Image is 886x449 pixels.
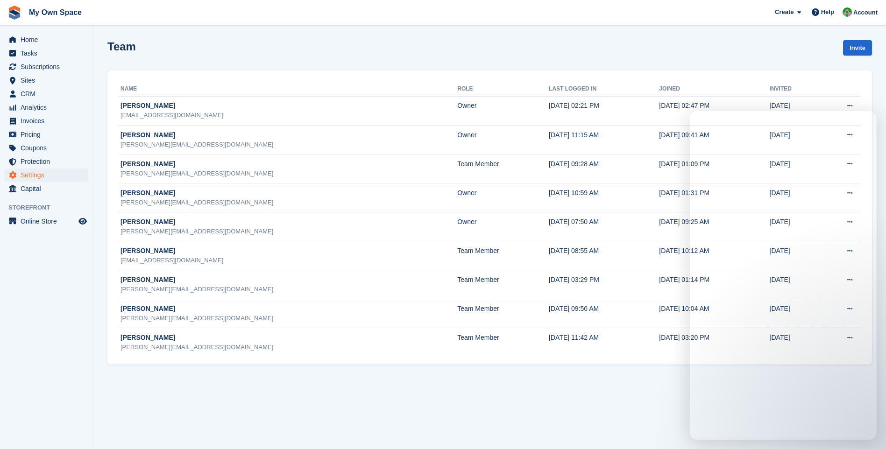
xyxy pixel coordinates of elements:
td: [DATE] 09:28 AM [549,154,659,183]
div: [PERSON_NAME] [120,246,457,256]
td: [DATE] [770,96,818,125]
td: [DATE] 02:47 PM [659,96,769,125]
div: [PERSON_NAME] [120,304,457,314]
a: menu [5,141,88,154]
div: [PERSON_NAME][EMAIL_ADDRESS][DOMAIN_NAME] [120,314,457,323]
div: [EMAIL_ADDRESS][DOMAIN_NAME] [120,256,457,265]
td: Team Member [457,270,549,299]
td: Team Member [457,241,549,270]
div: [PERSON_NAME][EMAIL_ADDRESS][DOMAIN_NAME] [120,169,457,178]
div: [PERSON_NAME][EMAIL_ADDRESS][DOMAIN_NAME] [120,343,457,352]
th: Last logged in [549,82,659,97]
a: menu [5,128,88,141]
div: [PERSON_NAME][EMAIL_ADDRESS][DOMAIN_NAME] [120,198,457,207]
span: Account [853,8,878,17]
td: Owner [457,212,549,241]
span: Storefront [8,203,93,212]
div: [PERSON_NAME] [120,130,457,140]
td: [DATE] 07:50 AM [549,212,659,241]
img: Paula Harris [843,7,852,17]
a: menu [5,101,88,114]
h1: Team [107,40,136,53]
span: Sites [21,74,77,87]
span: Help [821,7,834,17]
div: [EMAIL_ADDRESS][DOMAIN_NAME] [120,111,457,120]
span: Coupons [21,141,77,154]
span: Capital [21,182,77,195]
th: Role [457,82,549,97]
span: Create [775,7,794,17]
td: [DATE] 03:29 PM [549,270,659,299]
th: Invited [770,82,818,97]
td: [DATE] 09:56 AM [549,299,659,328]
td: [DATE] 10:59 AM [549,183,659,212]
div: [PERSON_NAME] [120,275,457,285]
td: [DATE] 11:15 AM [549,125,659,154]
td: Owner [457,96,549,125]
span: Subscriptions [21,60,77,73]
a: menu [5,60,88,73]
td: Team Member [457,154,549,183]
div: [PERSON_NAME] [120,188,457,198]
td: [DATE] 01:31 PM [659,183,769,212]
a: Preview store [77,216,88,227]
a: menu [5,87,88,100]
div: [PERSON_NAME] [120,217,457,227]
span: Analytics [21,101,77,114]
a: Invite [843,40,872,56]
div: [PERSON_NAME][EMAIL_ADDRESS][DOMAIN_NAME] [120,285,457,294]
span: Settings [21,168,77,182]
span: Tasks [21,47,77,60]
a: My Own Space [25,5,85,20]
div: [PERSON_NAME][EMAIL_ADDRESS][DOMAIN_NAME] [120,140,457,149]
th: Joined [659,82,769,97]
td: Owner [457,183,549,212]
td: [DATE] 01:09 PM [659,154,769,183]
td: [DATE] 01:14 PM [659,270,769,299]
div: [PERSON_NAME] [120,101,457,111]
span: CRM [21,87,77,100]
span: Home [21,33,77,46]
span: Online Store [21,215,77,228]
iframe: Intercom live chat [690,111,877,440]
a: menu [5,215,88,228]
th: Name [119,82,457,97]
a: menu [5,114,88,127]
a: menu [5,47,88,60]
div: [PERSON_NAME] [120,159,457,169]
td: [DATE] 09:25 AM [659,212,769,241]
td: [DATE] 02:21 PM [549,96,659,125]
td: Team Member [457,299,549,328]
td: [DATE] 03:20 PM [659,328,769,357]
a: menu [5,168,88,182]
span: Pricing [21,128,77,141]
td: [DATE] 11:42 AM [549,328,659,357]
div: [PERSON_NAME][EMAIL_ADDRESS][DOMAIN_NAME] [120,227,457,236]
td: [DATE] 10:12 AM [659,241,769,270]
td: Team Member [457,328,549,357]
a: menu [5,33,88,46]
img: stora-icon-8386f47178a22dfd0bd8f6a31ec36ba5ce8667c1dd55bd0f319d3a0aa187defe.svg [7,6,21,20]
div: [PERSON_NAME] [120,333,457,343]
a: menu [5,155,88,168]
td: [DATE] 09:41 AM [659,125,769,154]
span: Invoices [21,114,77,127]
a: menu [5,182,88,195]
a: menu [5,74,88,87]
td: [DATE] 10:04 AM [659,299,769,328]
td: Owner [457,125,549,154]
td: [DATE] 08:55 AM [549,241,659,270]
span: Protection [21,155,77,168]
